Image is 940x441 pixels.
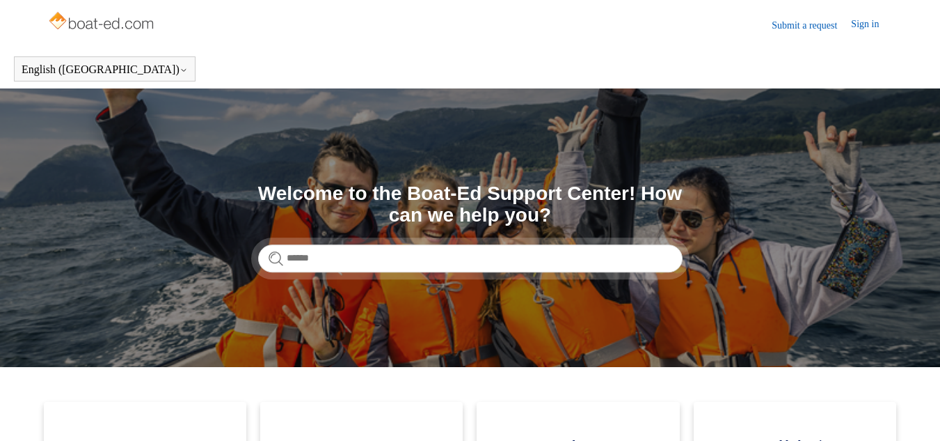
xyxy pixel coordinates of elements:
img: Boat-Ed Help Center home page [47,8,158,36]
input: Search [258,245,683,272]
h1: Welcome to the Boat-Ed Support Center! How can we help you? [258,183,683,226]
div: Live chat [893,394,930,431]
a: Submit a request [772,18,851,33]
a: Sign in [851,17,893,33]
button: English ([GEOGRAPHIC_DATA]) [22,63,188,76]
